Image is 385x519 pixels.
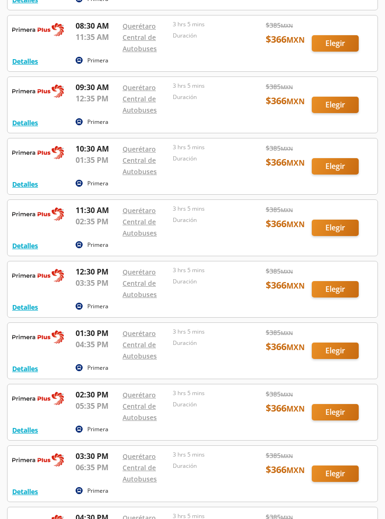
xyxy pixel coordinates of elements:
p: Primera [87,487,108,496]
a: Querétaro [123,206,156,215]
a: Central de Autobuses [123,279,157,299]
p: Primera [87,364,108,373]
p: Primera [87,118,108,127]
button: Detalles [12,241,38,251]
button: Detalles [12,487,38,497]
a: Central de Autobuses [123,156,157,176]
a: Central de Autobuses [123,218,157,238]
a: Querétaro [123,22,156,31]
a: Central de Autobuses [123,33,157,53]
button: Detalles [12,180,38,190]
p: Primera [87,180,108,188]
a: Querétaro [123,329,156,338]
a: Central de Autobuses [123,402,157,422]
p: Primera [87,241,108,250]
button: Detalles [12,57,38,67]
a: Querétaro [123,391,156,400]
a: Central de Autobuses [123,95,157,115]
a: Querétaro [123,145,156,154]
a: Querétaro [123,452,156,461]
a: Central de Autobuses [123,341,157,361]
a: Querétaro [123,268,156,277]
p: Primera [87,303,108,311]
button: Detalles [12,303,38,313]
a: Querétaro [123,84,156,92]
a: Central de Autobuses [123,464,157,484]
p: Primera [87,426,108,434]
button: Detalles [12,426,38,435]
p: Primera [87,57,108,65]
button: Detalles [12,364,38,374]
button: Detalles [12,118,38,128]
